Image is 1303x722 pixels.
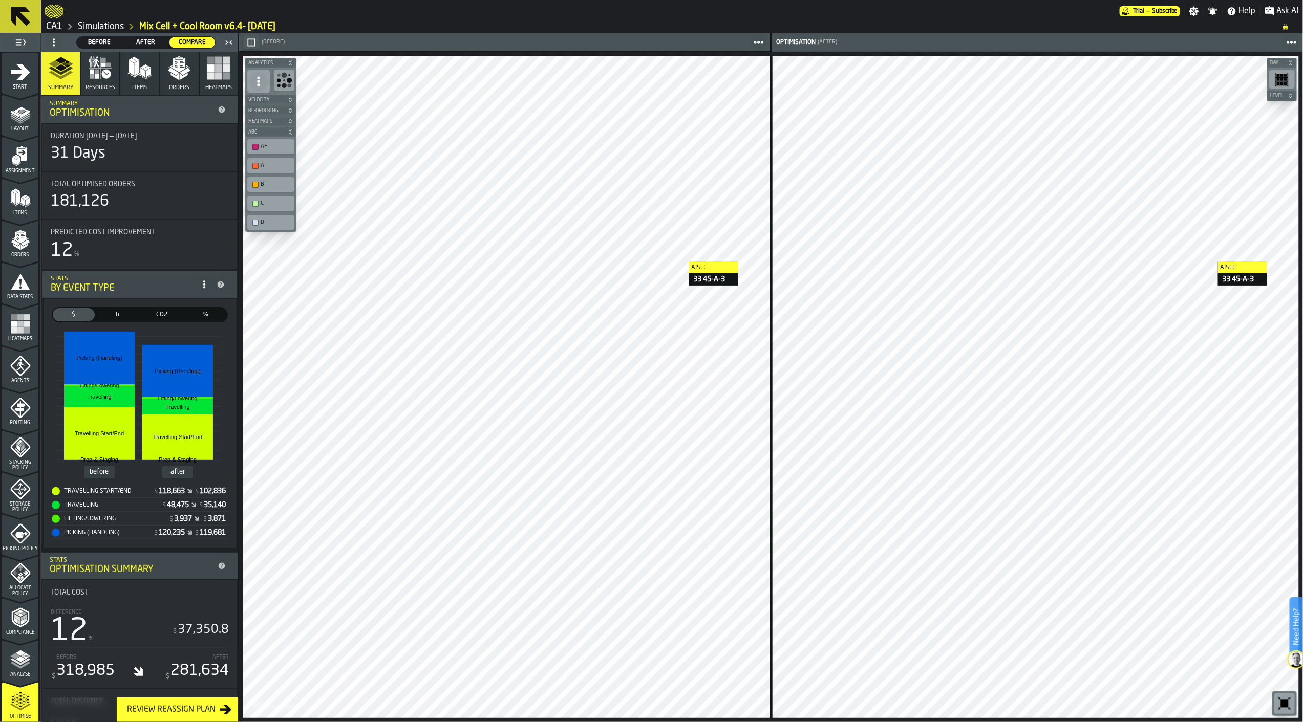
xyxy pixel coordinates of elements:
div: Stat Value [159,529,185,537]
span: Stacking Policy [2,460,38,471]
label: Aisle [1218,262,1267,273]
li: menu Picking Policy [2,514,38,555]
div: Stat Value [200,529,226,537]
button: button- [1267,91,1297,101]
span: Duration [DATE] — [DATE] [51,132,137,140]
div: stat-Total Optimised Orders [42,172,237,219]
button: button- [245,95,296,105]
li: menu Routing [2,388,38,429]
span: Help [1239,5,1256,17]
div: button-toolbar-undefined [245,175,296,194]
div: Review Reassign Plan [123,704,220,716]
label: After [212,652,229,661]
div: By event type [51,282,196,294]
div: Title [51,588,229,597]
span: Total Cost [51,588,89,597]
button: button- [245,127,296,137]
span: Orders [2,252,38,258]
span: (Before) [262,39,285,46]
div: thumb [53,308,95,321]
span: Velocity [246,97,285,103]
span: Trial [1133,8,1144,15]
span: $ [195,530,199,537]
div: 12 [51,240,73,261]
label: button-toggle-Help [1223,5,1260,17]
button: button- [245,58,296,68]
button: button- [245,105,296,116]
span: Items [132,84,147,91]
span: Summary [48,84,73,91]
span: Optimise [2,714,38,719]
div: Title [51,180,229,188]
span: $ [169,516,173,523]
div: 33 45-A-3 [1218,273,1267,286]
span: $ [195,488,199,495]
div: thumb [77,37,122,48]
div: Lifting/Lowering [52,515,168,523]
span: Agents [2,378,38,384]
span: Ask AI [1277,5,1299,17]
div: C [249,198,292,209]
button: button- [1267,58,1297,68]
li: menu Storage Policy [2,472,38,513]
div: A [249,160,292,171]
div: 318,985 [56,662,115,680]
a: link-to-/wh/i/76e2a128-1b54-4d66-80d4-05ae4c277723 [46,21,62,32]
div: Title [51,132,229,140]
div: thumb [97,308,139,321]
span: Total Optimised Orders [51,180,135,188]
span: Heatmaps [205,84,232,91]
span: ABC [246,129,285,135]
div: Summary [50,100,213,107]
div: stat-Duration 8/1/2025 — 8/31/2025 [42,124,237,171]
span: Level [1268,93,1286,99]
div: Travelling Start/End [52,487,153,495]
li: menu Allocate Policy [2,556,38,597]
span: Orders [169,84,189,91]
div: thumb [141,308,183,321]
div: Title [51,228,229,236]
div: Optimisation [774,39,816,46]
li: menu Start [2,53,38,94]
span: h [99,310,137,319]
div: 181,126 [51,192,109,211]
li: menu Orders [2,221,38,261]
button: button-Review Reassign Plan [117,697,238,722]
span: Analytics [246,60,285,66]
div: button-toolbar-undefined [245,213,296,232]
a: link-to-/wh/i/76e2a128-1b54-4d66-80d4-05ae4c277723 [78,21,124,32]
div: 33 45-A-3 [689,273,738,286]
div: 12 [51,617,168,647]
label: button-switch-multi-Compare [169,36,216,49]
div: button-toolbar-undefined [1267,68,1297,91]
li: menu Agents [2,346,38,387]
span: Analyse [2,672,38,677]
span: Before [81,38,118,47]
div: D [249,217,292,228]
span: Storage Policy [2,501,38,513]
a: link-to-/wh/i/76e2a128-1b54-4d66-80d4-05ae4c277723/simulations/9420e32f-39d6-4a07-8106-165d8a28e43c [139,21,275,32]
span: Compare [174,38,211,47]
li: menu Stacking Policy [2,430,38,471]
span: Data Stats [2,294,38,300]
label: button-toggle-Ask AI [1261,5,1303,17]
li: menu Layout [2,95,38,136]
span: Heatmaps [246,119,285,124]
span: $ [173,628,177,635]
div: Stat Value [208,515,226,523]
label: Difference [51,607,81,616]
text: after [170,469,185,476]
span: Compliance [2,630,38,636]
button: button- [245,116,296,126]
div: Stat Value [174,515,192,523]
li: menu Heatmaps [2,304,38,345]
svg: Reset zoom and position [1276,695,1293,712]
div: Travelling [52,501,161,509]
span: (After) [818,39,837,46]
label: Before [56,652,76,661]
span: % [187,310,225,319]
div: Optimisation [50,107,213,119]
label: button-switch-multi-After [123,36,169,49]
